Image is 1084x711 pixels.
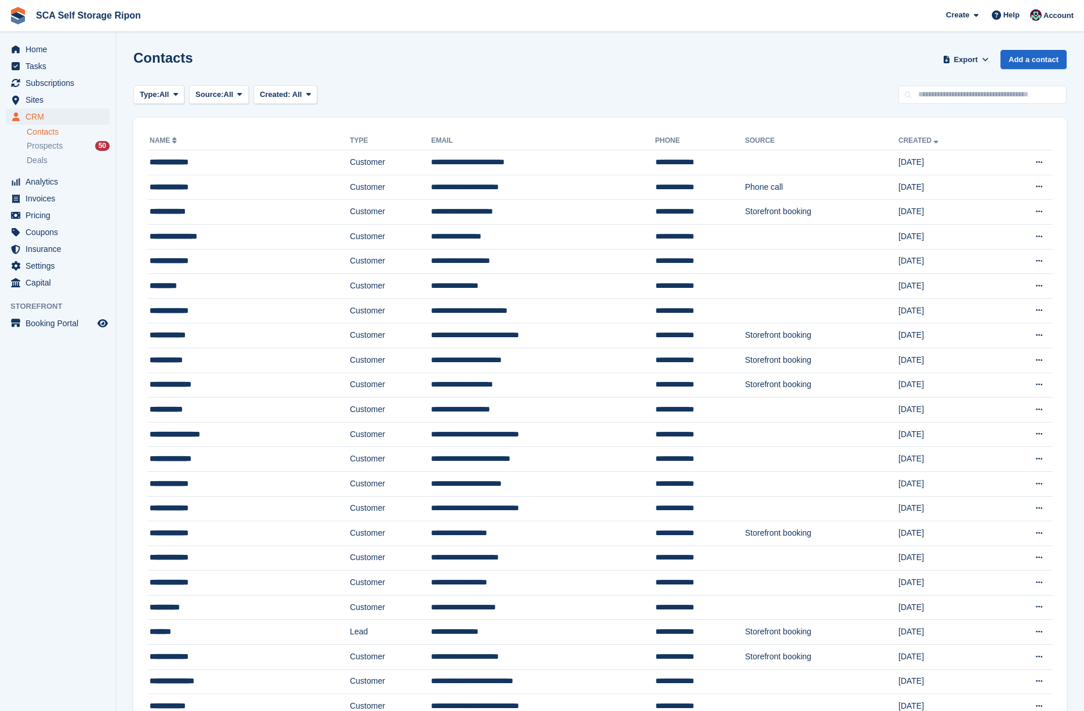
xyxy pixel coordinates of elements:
td: Customer [350,521,431,546]
td: Customer [350,373,431,398]
span: Sites [26,92,95,108]
td: Storefront booking [745,200,898,225]
td: Customer [350,298,431,323]
td: [DATE] [898,521,996,546]
td: Storefront booking [745,521,898,546]
a: menu [6,58,110,74]
td: [DATE] [898,200,996,225]
a: menu [6,207,110,223]
td: Customer [350,422,431,447]
td: [DATE] [898,348,996,373]
span: All [292,90,302,99]
a: Name [150,136,179,145]
a: Preview store [96,316,110,330]
td: Storefront booking [745,323,898,348]
button: Source: All [189,85,249,104]
button: Created: All [253,85,317,104]
td: [DATE] [898,571,996,595]
td: [DATE] [898,546,996,571]
a: menu [6,92,110,108]
td: [DATE] [898,298,996,323]
a: menu [6,109,110,125]
td: Storefront booking [745,348,898,373]
span: All [159,89,169,100]
td: [DATE] [898,274,996,299]
td: [DATE] [898,373,996,398]
th: Type [350,132,431,150]
span: Account [1043,10,1074,21]
td: Lead [350,620,431,645]
span: Analytics [26,174,95,190]
a: menu [6,224,110,240]
td: Customer [350,274,431,299]
a: SCA Self Storage Ripon [31,6,146,25]
span: Storefront [10,301,115,312]
td: Customer [350,447,431,472]
td: [DATE] [898,595,996,620]
span: Insurance [26,241,95,257]
span: CRM [26,109,95,125]
span: Home [26,41,95,57]
span: Created: [260,90,291,99]
td: [DATE] [898,422,996,447]
span: All [224,89,234,100]
td: [DATE] [898,447,996,472]
h1: Contacts [133,50,193,66]
span: Settings [26,258,95,274]
td: [DATE] [898,224,996,249]
a: menu [6,174,110,190]
span: Deals [27,155,48,166]
a: Prospects 50 [27,140,110,152]
td: Customer [350,571,431,595]
td: Customer [350,200,431,225]
span: Create [946,9,969,21]
th: Source [745,132,898,150]
span: Pricing [26,207,95,223]
td: Storefront booking [745,373,898,398]
td: Customer [350,496,431,521]
span: Source: [195,89,223,100]
td: Customer [350,323,431,348]
span: Capital [26,275,95,291]
td: Phone call [745,175,898,200]
td: [DATE] [898,496,996,521]
td: [DATE] [898,323,996,348]
div: 50 [95,141,110,151]
th: Phone [655,132,745,150]
td: Customer [350,669,431,694]
td: Customer [350,348,431,373]
a: Add a contact [1000,50,1067,69]
td: Customer [350,645,431,670]
a: Created [898,136,941,145]
span: Subscriptions [26,75,95,91]
td: Storefront booking [745,620,898,645]
img: stora-icon-8386f47178a22dfd0bd8f6a31ec36ba5ce8667c1dd55bd0f319d3a0aa187defe.svg [9,7,27,24]
td: Customer [350,150,431,175]
td: [DATE] [898,669,996,694]
a: Contacts [27,127,110,138]
td: Customer [350,595,431,620]
a: menu [6,75,110,91]
td: [DATE] [898,175,996,200]
a: menu [6,275,110,291]
td: Customer [350,224,431,249]
a: Deals [27,154,110,167]
span: Tasks [26,58,95,74]
a: menu [6,241,110,257]
span: Export [954,54,978,66]
td: Storefront booking [745,645,898,670]
td: Customer [350,175,431,200]
a: menu [6,315,110,331]
td: [DATE] [898,249,996,274]
span: Prospects [27,140,63,151]
td: Customer [350,546,431,571]
a: menu [6,258,110,274]
th: Email [431,132,655,150]
button: Type: All [133,85,184,104]
span: Type: [140,89,159,100]
td: [DATE] [898,471,996,496]
td: Customer [350,398,431,423]
td: Customer [350,471,431,496]
td: [DATE] [898,150,996,175]
span: Invoices [26,190,95,207]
